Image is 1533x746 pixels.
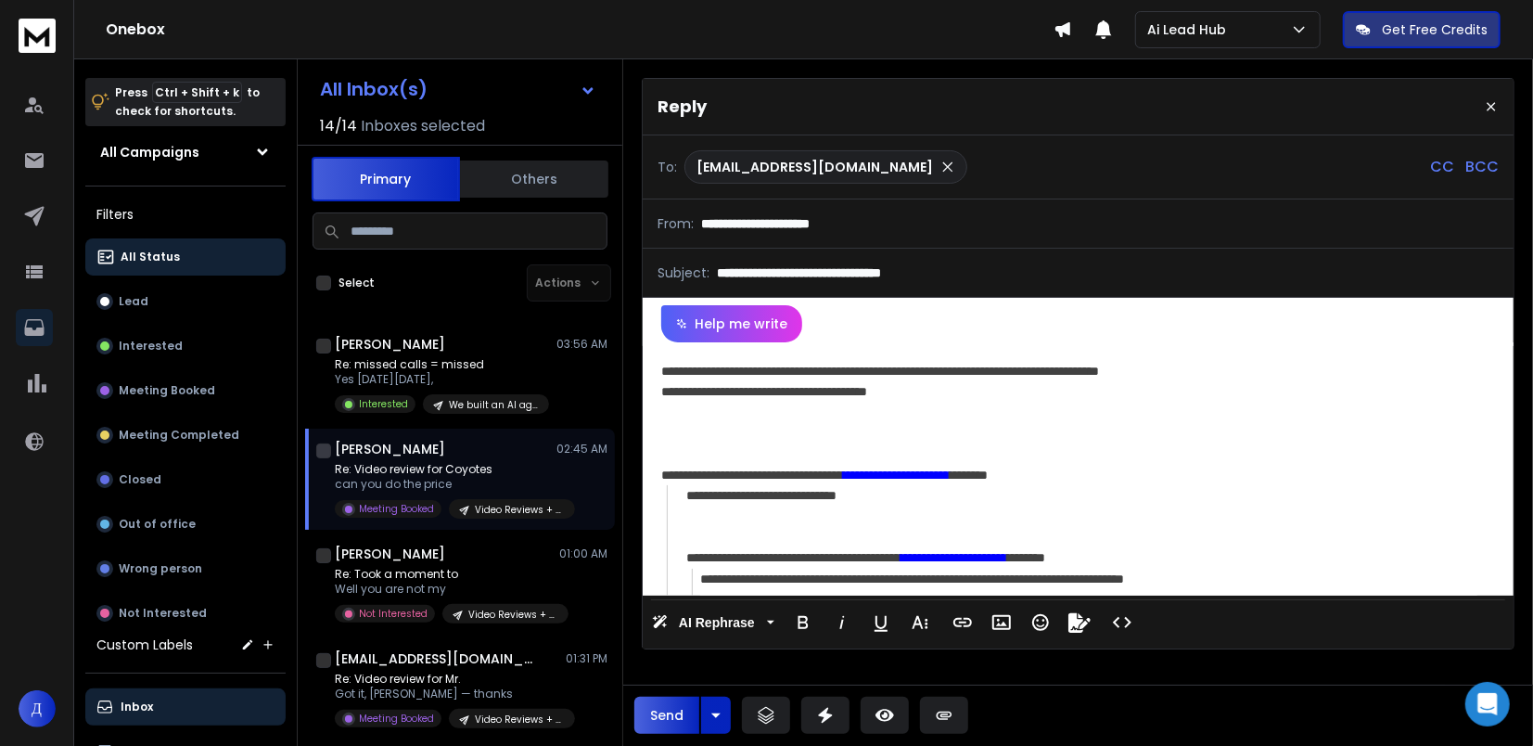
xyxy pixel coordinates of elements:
h1: [PERSON_NAME] [335,545,445,563]
button: Д [19,690,56,727]
p: Subject: [658,264,709,282]
p: Well you are not my [335,582,557,597]
button: AI Rephrase [648,604,778,641]
p: Inbox [121,700,153,714]
button: All Inbox(s) [305,71,611,108]
button: All Status [85,238,286,276]
button: Signature [1062,604,1097,641]
button: More Text [902,604,938,641]
p: can you do the price [335,477,557,492]
p: We built an AI agent [449,398,538,412]
p: [EMAIL_ADDRESS][DOMAIN_NAME] [696,158,933,176]
p: 01:00 AM [559,547,607,561]
p: Lead [119,294,148,309]
h3: Custom Labels [96,636,193,654]
h3: Inboxes selected [361,115,485,137]
button: Interested [85,328,286,365]
p: BCC [1465,156,1499,178]
p: Get Free Credits [1382,20,1488,39]
label: Select [339,276,375,290]
button: Lead [85,283,286,320]
h1: [EMAIL_ADDRESS][DOMAIN_NAME] [335,650,539,668]
span: AI Rephrase [675,615,759,631]
p: Interested [119,339,183,354]
p: Closed [119,472,161,487]
p: Ai Lead Hub [1147,20,1233,39]
button: Code View [1105,604,1140,641]
span: Ctrl + Shift + k [152,82,242,103]
p: Yes [DATE][DATE], [335,372,549,387]
span: 14 / 14 [320,115,357,137]
button: Insert Image (Ctrl+P) [984,604,1019,641]
button: Others [460,159,608,199]
button: Send [634,697,699,734]
p: Interested [359,397,408,411]
p: Meeting Booked [119,383,215,398]
button: Bold (Ctrl+B) [786,604,821,641]
p: Video Reviews + HeyGen subflow [475,503,564,517]
button: Insert Link (Ctrl+K) [945,604,980,641]
h1: All Campaigns [100,143,199,161]
p: Not Interested [119,606,207,621]
button: Out of office [85,506,286,543]
p: 01:31 PM [566,651,607,666]
p: Video Reviews + HeyGen subflow [468,608,557,622]
p: CC [1430,156,1454,178]
p: Re: Took a moment to [335,567,557,582]
p: Meeting Booked [359,502,434,516]
p: 03:56 AM [556,337,607,352]
button: Meeting Completed [85,417,286,454]
p: Re: missed calls = missed [335,357,549,372]
p: 02:45 AM [556,442,607,457]
h1: Onebox [106,19,1054,41]
button: Inbox [85,688,286,726]
p: Re: Video review for Coyotes [335,462,557,477]
button: Closed [85,461,286,498]
p: Out of office [119,517,196,532]
button: Get Free Credits [1343,11,1501,48]
img: logo [19,19,56,53]
button: Primary [312,157,460,201]
h3: Filters [85,201,286,227]
button: Wrong person [85,550,286,587]
button: Meeting Booked [85,372,286,409]
button: All Campaigns [85,134,286,171]
button: Italic (Ctrl+I) [824,604,860,641]
p: Press to check for shortcuts. [115,84,260,121]
p: All Status [121,250,180,264]
p: Re: Video review for Mr. [335,672,557,687]
div: Open Intercom Messenger [1465,682,1510,727]
button: Emoticons [1023,604,1058,641]
h1: [PERSON_NAME] [335,440,445,458]
p: Meeting Booked [359,712,434,726]
p: Got it, [PERSON_NAME] — thanks [335,687,557,701]
button: Underline (Ctrl+U) [863,604,899,641]
p: Video Reviews + HeyGen subflow [475,713,564,727]
p: Not Interested [359,607,428,621]
button: Not Interested [85,595,286,632]
p: Wrong person [119,561,202,576]
button: Help me write [661,305,802,342]
h1: [PERSON_NAME] [335,335,445,354]
p: To: [658,158,677,176]
p: Reply [658,94,707,120]
h1: All Inbox(s) [320,80,428,98]
p: Meeting Completed [119,428,239,443]
p: From: [658,214,694,233]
